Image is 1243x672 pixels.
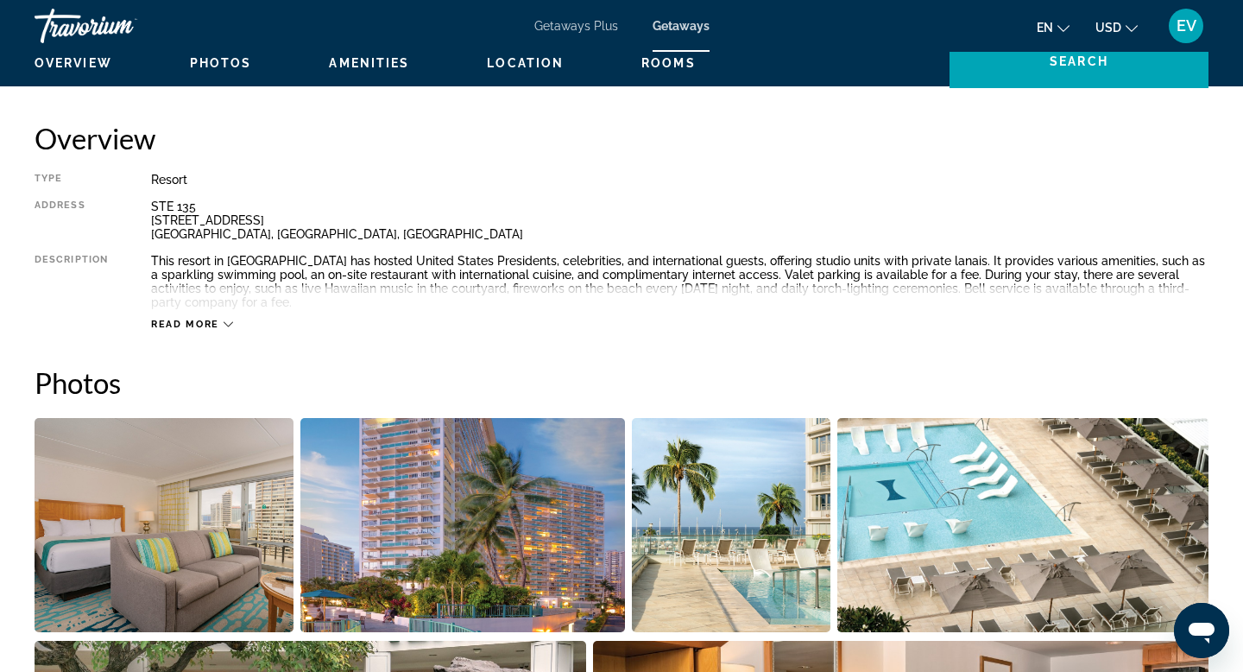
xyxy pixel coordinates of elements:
[35,365,1208,400] h2: Photos
[1037,21,1053,35] span: en
[1095,15,1138,40] button: Change currency
[950,35,1208,88] button: Search
[35,254,108,309] div: Description
[1177,17,1196,35] span: EV
[653,19,710,33] a: Getaways
[151,319,219,330] span: Read more
[1050,54,1108,68] span: Search
[35,200,108,241] div: Address
[1174,603,1229,658] iframe: Button to launch messaging window
[329,55,409,71] button: Amenities
[1037,15,1069,40] button: Change language
[35,417,293,633] button: Open full-screen image slider
[1164,8,1208,44] button: User Menu
[35,173,108,187] div: Type
[487,55,564,71] button: Location
[35,55,112,71] button: Overview
[641,56,696,70] span: Rooms
[534,19,618,33] a: Getaways Plus
[35,56,112,70] span: Overview
[487,56,564,70] span: Location
[151,200,1208,241] div: STE 135 [STREET_ADDRESS] [GEOGRAPHIC_DATA], [GEOGRAPHIC_DATA], [GEOGRAPHIC_DATA]
[632,417,830,633] button: Open full-screen image slider
[35,121,1208,155] h2: Overview
[151,254,1208,309] div: This resort in [GEOGRAPHIC_DATA] has hosted United States Presidents, celebrities, and internatio...
[300,417,624,633] button: Open full-screen image slider
[329,56,409,70] span: Amenities
[1095,21,1121,35] span: USD
[151,318,233,331] button: Read more
[151,173,1208,187] div: Resort
[190,55,252,71] button: Photos
[837,417,1208,633] button: Open full-screen image slider
[190,56,252,70] span: Photos
[35,3,207,48] a: Travorium
[641,55,696,71] button: Rooms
